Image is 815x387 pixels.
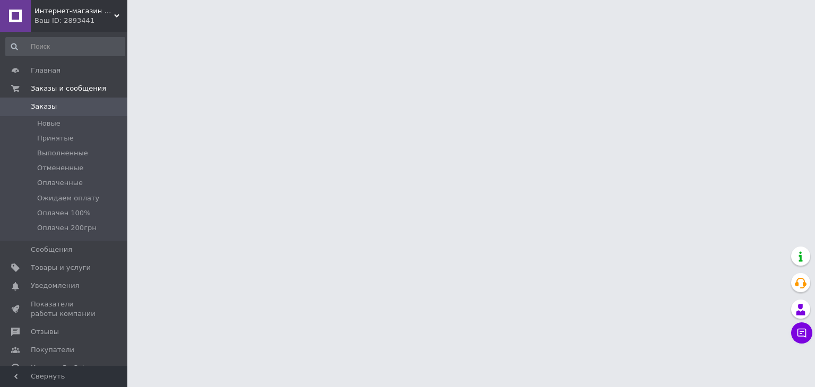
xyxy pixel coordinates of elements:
[34,16,127,25] div: Ваш ID: 2893441
[31,363,88,373] span: Каталог ProSale
[37,208,90,218] span: Оплачен 100%
[31,245,72,254] span: Сообщения
[31,300,98,319] span: Показатели работы компании
[31,345,74,355] span: Покупатели
[37,223,97,233] span: Оплачен 200грн
[37,163,83,173] span: Отмененные
[31,281,79,291] span: Уведомления
[34,6,114,16] span: Интернет-магазин одежды "Dress4u"
[37,148,88,158] span: Выполненные
[5,37,125,56] input: Поиск
[31,84,106,93] span: Заказы и сообщения
[31,327,59,337] span: Отзывы
[37,178,83,188] span: Оплаченные
[791,322,812,344] button: Чат с покупателем
[37,119,60,128] span: Новые
[37,193,99,203] span: Ожидаем оплату
[37,134,74,143] span: Принятые
[31,263,91,272] span: Товары и услуги
[31,66,60,75] span: Главная
[31,102,57,111] span: Заказы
